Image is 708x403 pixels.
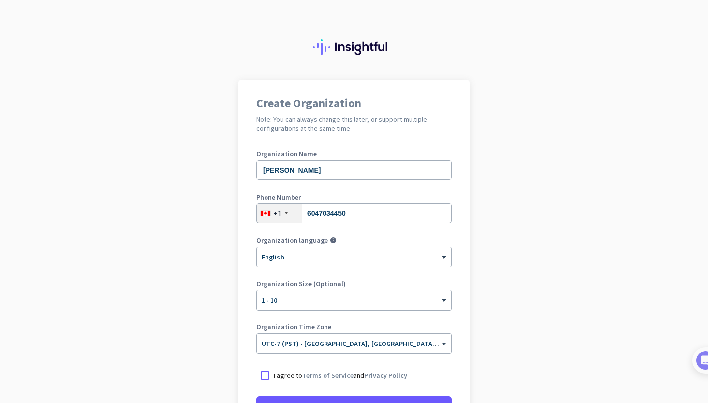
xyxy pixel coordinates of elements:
img: Insightful [313,39,395,55]
div: +1 [273,208,282,218]
a: Terms of Service [302,371,354,380]
label: Organization language [256,237,328,244]
input: What is the name of your organization? [256,160,452,180]
label: Organization Size (Optional) [256,280,452,287]
input: 506-234-5678 [256,203,452,223]
p: I agree to and [274,371,407,380]
label: Phone Number [256,194,452,201]
h1: Create Organization [256,97,452,109]
label: Organization Time Zone [256,323,452,330]
i: help [330,237,337,244]
h2: Note: You can always change this later, or support multiple configurations at the same time [256,115,452,133]
label: Organization Name [256,150,452,157]
a: Privacy Policy [364,371,407,380]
